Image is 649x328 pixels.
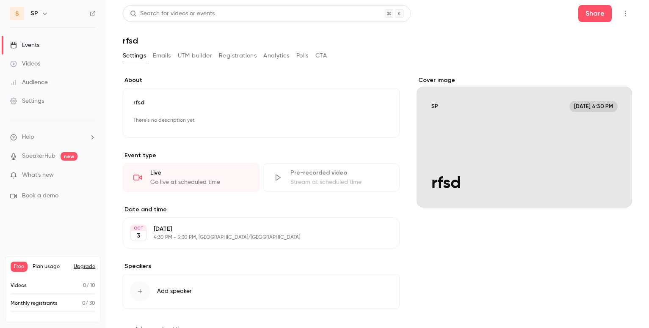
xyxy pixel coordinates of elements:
[219,49,257,63] button: Registrations
[417,76,632,208] section: Cover image
[10,133,96,142] li: help-dropdown-opener
[133,98,389,107] p: rfsd
[10,97,44,105] div: Settings
[30,9,38,18] h6: SP
[157,287,192,295] span: Add speaker
[153,49,171,63] button: Emails
[61,152,77,161] span: new
[10,41,39,49] div: Events
[123,36,632,46] h1: rfsd
[22,191,58,200] span: Book a demo
[123,76,400,85] label: About
[123,163,260,192] div: LiveGo live at scheduled time
[11,282,27,290] p: Videos
[578,5,612,22] button: Share
[290,178,389,186] div: Stream at scheduled time
[10,60,40,68] div: Videos
[131,225,146,231] div: OCT
[74,263,95,270] button: Upgrade
[82,300,95,307] p: / 30
[11,262,28,272] span: Free
[82,301,86,306] span: 0
[263,163,400,192] div: Pre-recorded videoStream at scheduled time
[290,169,389,177] div: Pre-recorded video
[150,169,249,177] div: Live
[123,274,400,309] button: Add speaker
[123,49,146,63] button: Settings
[123,262,400,271] label: Speakers
[15,9,19,18] span: S
[33,263,69,270] span: Plan usage
[417,76,632,85] label: Cover image
[83,283,86,288] span: 0
[22,152,55,161] a: SpeakerHub
[130,9,215,18] div: Search for videos or events
[22,133,34,142] span: Help
[137,232,140,240] p: 3
[296,49,309,63] button: Polls
[154,225,355,233] p: [DATE]
[154,234,355,241] p: 4:30 PM - 5:30 PM, [GEOGRAPHIC_DATA]/[GEOGRAPHIC_DATA]
[133,114,389,127] p: There's no description yet
[123,151,400,160] p: Event type
[150,178,249,186] div: Go live at scheduled time
[10,78,48,87] div: Audience
[178,49,212,63] button: UTM builder
[315,49,327,63] button: CTA
[83,282,95,290] p: / 10
[11,300,58,307] p: Monthly registrants
[263,49,290,63] button: Analytics
[123,205,400,214] label: Date and time
[22,171,54,180] span: What's new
